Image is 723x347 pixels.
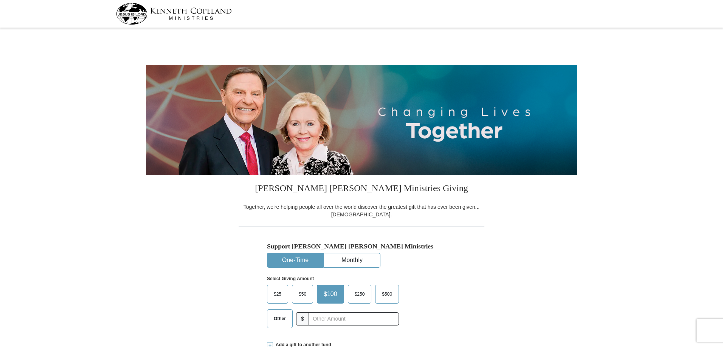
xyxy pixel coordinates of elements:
button: One-Time [267,253,323,267]
div: Together, we're helping people all over the world discover the greatest gift that has ever been g... [239,203,484,218]
span: $ [296,312,309,325]
span: $500 [378,288,396,300]
strong: Select Giving Amount [267,276,314,281]
img: kcm-header-logo.svg [116,3,232,25]
span: $25 [270,288,285,300]
h3: [PERSON_NAME] [PERSON_NAME] Ministries Giving [239,175,484,203]
button: Monthly [324,253,380,267]
h5: Support [PERSON_NAME] [PERSON_NAME] Ministries [267,242,456,250]
input: Other Amount [309,312,399,325]
span: $250 [351,288,369,300]
span: $100 [320,288,341,300]
span: $50 [295,288,310,300]
span: Other [270,313,290,324]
